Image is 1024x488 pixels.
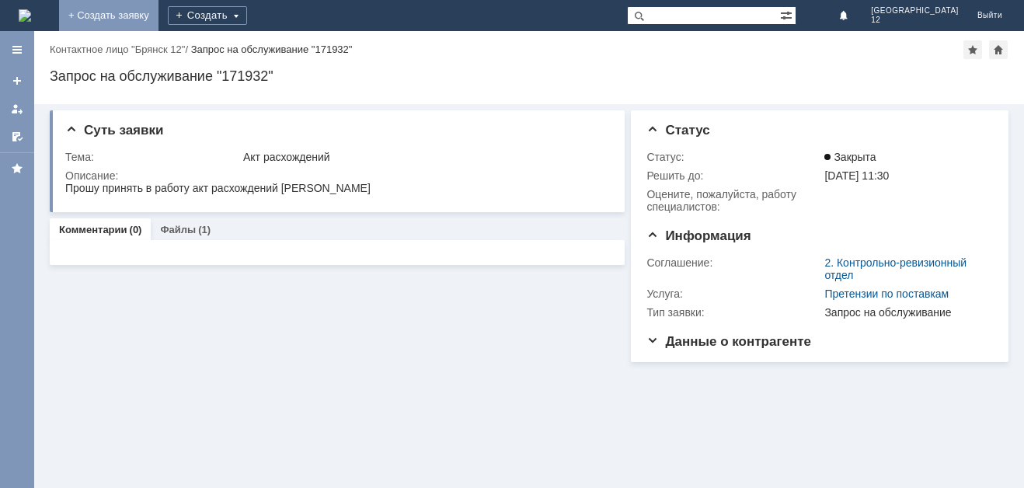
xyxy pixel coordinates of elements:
div: Тема: [65,151,240,163]
span: Информация [646,228,751,243]
div: Тип заявки: [646,306,821,319]
div: Добавить в избранное [963,40,982,59]
a: Комментарии [59,224,127,235]
a: Претензии по поставкам [824,288,949,300]
div: Статус: [646,151,821,163]
div: Oцените, пожалуйста, работу специалистов: [646,188,821,213]
div: Соглашение: [646,256,821,269]
div: (1) [198,224,211,235]
span: 12 [871,16,959,25]
span: [GEOGRAPHIC_DATA] [871,6,959,16]
div: (0) [130,224,142,235]
a: Создать заявку [5,68,30,93]
a: Мои заявки [5,96,30,121]
div: Описание: [65,169,607,182]
span: [DATE] 11:30 [824,169,889,182]
div: / [50,44,191,55]
div: Решить до: [646,169,821,182]
a: Контактное лицо "Брянск 12" [50,44,185,55]
span: Статус [646,123,709,138]
span: Суть заявки [65,123,163,138]
div: Запрос на обслуживание "171932" [50,68,1008,84]
a: Файлы [160,224,196,235]
span: Расширенный поиск [780,7,796,22]
div: Запрос на обслуживание "171932" [191,44,353,55]
img: logo [19,9,31,22]
div: Сделать домашней страницей [989,40,1008,59]
div: Услуга: [646,288,821,300]
div: Акт расхождений [243,151,604,163]
a: Перейти на домашнюю страницу [19,9,31,22]
span: Закрыта [824,151,876,163]
span: Данные о контрагенте [646,334,811,349]
div: Запрос на обслуживание [824,306,986,319]
a: Мои согласования [5,124,30,149]
div: Создать [168,6,247,25]
a: 2. Контрольно-ревизионный отдел [824,256,967,281]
